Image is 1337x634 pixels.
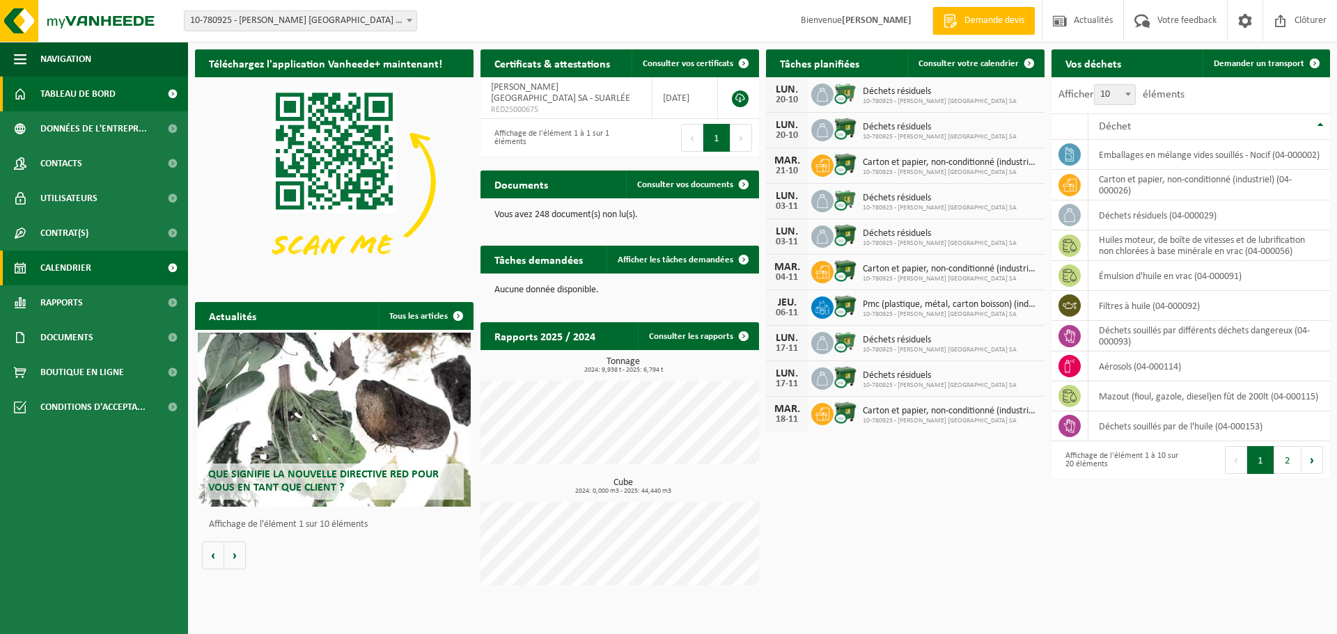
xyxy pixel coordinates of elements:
div: 17-11 [773,379,801,389]
h2: Vos déchets [1051,49,1135,77]
p: Affichage de l'élément 1 sur 10 éléments [209,520,467,530]
span: Contacts [40,146,82,181]
span: Carton et papier, non-conditionné (industriel) [863,406,1038,417]
h3: Cube [487,478,759,495]
span: Conditions d'accepta... [40,390,146,425]
span: 10-780925 - [PERSON_NAME] [GEOGRAPHIC_DATA] SA [863,275,1038,283]
img: WB-0660-CU [834,330,857,354]
div: 21-10 [773,166,801,176]
h2: Rapports 2025 / 2024 [480,322,609,349]
img: WB-1100-CU [834,365,857,389]
span: Demander un transport [1214,59,1304,68]
a: Consulter vos documents [626,171,758,198]
h2: Tâches demandées [480,246,597,273]
div: 03-11 [773,202,801,212]
span: Pmc (plastique, métal, carton boisson) (industriel) [863,299,1038,310]
img: WB-1100-CU [834,223,857,247]
div: 20-10 [773,95,801,105]
button: Previous [681,124,703,152]
div: MAR. [773,404,801,415]
span: 10 [1094,84,1136,105]
span: 10-780925 - [PERSON_NAME] [GEOGRAPHIC_DATA] SA [863,97,1017,106]
h2: Actualités [195,302,270,329]
span: 2024: 9,938 t - 2025: 6,794 t [487,367,759,374]
span: 10-780925 - [PERSON_NAME] [GEOGRAPHIC_DATA] SA [863,204,1017,212]
td: carton et papier, non-conditionné (industriel) (04-000026) [1088,170,1330,200]
span: 10-780925 - [PERSON_NAME] [GEOGRAPHIC_DATA] SA [863,417,1038,425]
a: Demande devis [932,7,1035,35]
span: Déchets résiduels [863,86,1017,97]
span: Consulter vos certificats [643,59,733,68]
span: Utilisateurs [40,181,97,216]
span: Documents [40,320,93,355]
div: Affichage de l'élément 1 à 1 sur 1 éléments [487,122,613,153]
td: aérosols (04-000114) [1088,351,1330,381]
div: 18-11 [773,415,801,425]
div: 20-10 [773,131,801,141]
span: 10-780925 - [PERSON_NAME] [GEOGRAPHIC_DATA] SA [863,346,1017,354]
td: déchets souillés par de l'huile (04-000153) [1088,411,1330,441]
span: Demande devis [961,14,1028,28]
span: Contrat(s) [40,216,88,251]
span: Que signifie la nouvelle directive RED pour vous en tant que client ? [208,469,439,493]
div: Affichage de l'élément 1 à 10 sur 20 éléments [1058,445,1184,475]
span: 10-780925 - [PERSON_NAME] [GEOGRAPHIC_DATA] SA [863,168,1038,177]
span: Boutique en ligne [40,355,124,390]
span: Déchets résiduels [863,228,1017,239]
span: Tableau de bord [40,77,116,111]
span: 10 [1095,85,1135,104]
img: WB-1100-CU [834,294,857,318]
span: 2024: 0,000 m3 - 2025: 44,440 m3 [487,488,759,495]
button: Volgende [224,541,246,569]
span: Carton et papier, non-conditionné (industriel) [863,264,1038,275]
h2: Tâches planifiées [766,49,873,77]
strong: [PERSON_NAME] [842,15,912,26]
button: 1 [1247,446,1274,474]
span: 10-780925 - GORMAN-RUPP BELGIUM SA - SUARLÉE [185,11,416,31]
td: emballages en mélange vides souillés - Nocif (04-000002) [1088,140,1330,170]
td: émulsion d'huile en vrac (04-000091) [1088,261,1330,291]
a: Tous les articles [378,302,472,330]
span: Données de l'entrepr... [40,111,147,146]
a: Demander un transport [1203,49,1329,77]
img: WB-1100-CU [834,152,857,176]
img: WB-1100-CU [834,259,857,283]
a: Consulter votre calendrier [907,49,1043,77]
td: mazout (fioul, gazole, diesel)en fût de 200lt (04-000115) [1088,381,1330,411]
td: [DATE] [652,77,718,119]
img: Download de VHEPlus App [195,77,474,286]
div: MAR. [773,262,801,273]
h2: Téléchargez l'application Vanheede+ maintenant! [195,49,456,77]
div: LUN. [773,191,801,202]
h2: Certificats & attestations [480,49,624,77]
span: RED25000675 [491,104,641,116]
button: 1 [703,124,730,152]
div: MAR. [773,155,801,166]
span: Consulter vos documents [637,180,733,189]
span: Déchets résiduels [863,370,1017,381]
span: Déchet [1099,121,1131,132]
div: LUN. [773,84,801,95]
span: Déchets résiduels [863,193,1017,204]
td: filtres à huile (04-000092) [1088,291,1330,321]
img: WB-0660-CU [834,81,857,105]
span: Carton et papier, non-conditionné (industriel) [863,157,1038,168]
span: 10-780925 - [PERSON_NAME] [GEOGRAPHIC_DATA] SA [863,310,1038,319]
a: Afficher les tâches demandées [607,246,758,274]
img: WB-1100-CU [834,401,857,425]
img: WB-0660-CU [834,188,857,212]
button: Next [1301,446,1323,474]
div: 04-11 [773,273,801,283]
span: 10-780925 - [PERSON_NAME] [GEOGRAPHIC_DATA] SA [863,133,1017,141]
span: Calendrier [40,251,91,285]
span: 10-780925 - [PERSON_NAME] [GEOGRAPHIC_DATA] SA [863,239,1017,248]
p: Vous avez 248 document(s) non lu(s). [494,210,745,220]
button: Next [730,124,752,152]
div: JEU. [773,297,801,308]
label: Afficher éléments [1058,89,1184,100]
span: 10-780925 - [PERSON_NAME] [GEOGRAPHIC_DATA] SA [863,381,1017,390]
span: Rapports [40,285,83,320]
div: 06-11 [773,308,801,318]
span: Déchets résiduels [863,122,1017,133]
span: 10-780925 - GORMAN-RUPP BELGIUM SA - SUARLÉE [184,10,417,31]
